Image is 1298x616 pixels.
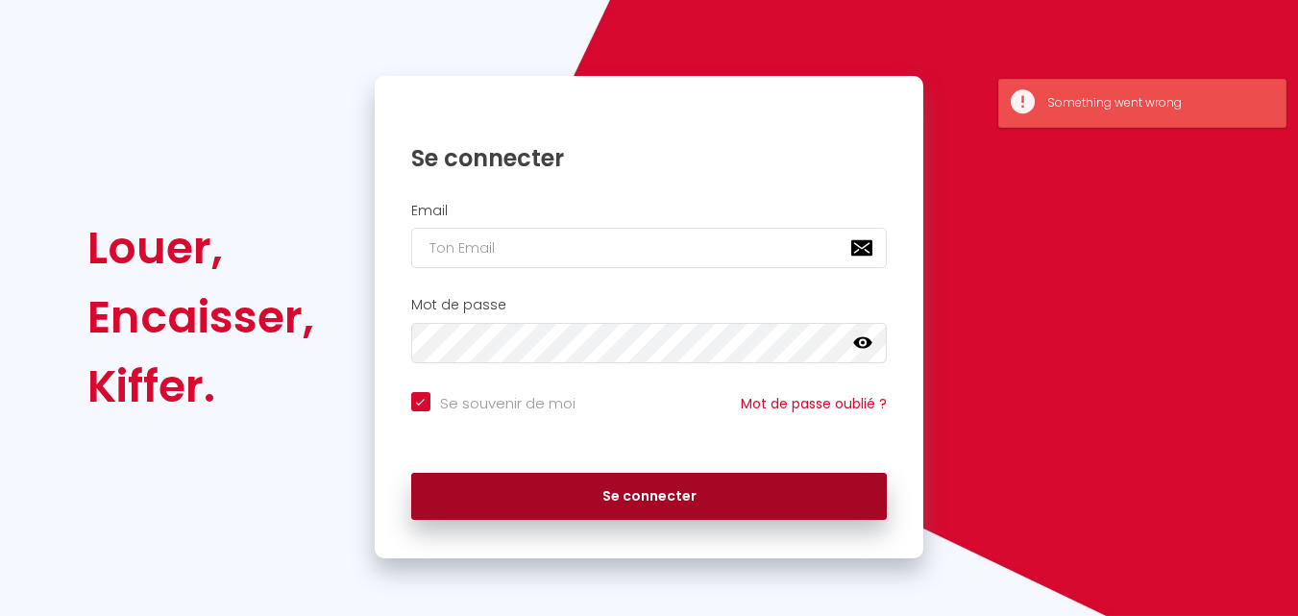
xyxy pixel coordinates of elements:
[411,203,888,219] h2: Email
[411,473,888,521] button: Se connecter
[87,352,314,421] div: Kiffer.
[87,213,314,283] div: Louer,
[411,228,888,268] input: Ton Email
[741,394,887,413] a: Mot de passe oublié ?
[411,143,888,173] h1: Se connecter
[1047,94,1266,112] div: Something went wrong
[411,297,888,313] h2: Mot de passe
[87,283,314,352] div: Encaisser,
